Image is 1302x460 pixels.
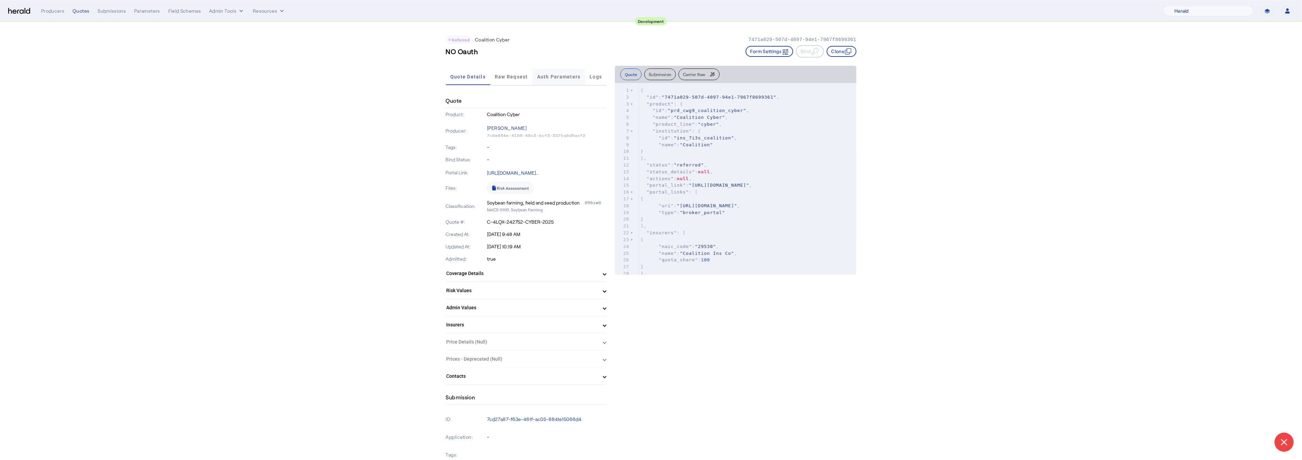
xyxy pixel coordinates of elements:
div: 15 [615,182,630,189]
p: 7c6e854e-4105-46c3-bcf3-3371a6d5acf2 [487,133,607,138]
span: "Coalition Cyber" [674,115,725,120]
p: C-4LQX-242752-CYBER-2025 [487,219,607,225]
span: : , [641,169,713,174]
span: : , [641,108,749,113]
button: Form Settings [746,46,794,57]
span: "status_details" [647,169,695,174]
span: null [677,176,689,181]
p: [DATE] 10:19 AM [487,243,607,250]
span: : [ [641,230,686,235]
span: : [641,142,713,147]
button: Carrier Raw [679,69,719,80]
span: : , [641,183,752,188]
span: : , [641,135,737,140]
p: - [487,156,607,163]
button: Resources dropdown menu [253,8,285,14]
p: Quote #: [446,219,486,225]
div: 16 [615,189,630,196]
p: Product: [446,111,486,118]
p: [DATE] 9:48 AM [487,231,607,238]
span: "Coalition Ins Co" [680,251,734,256]
span: "insurers" [647,230,677,235]
button: Submission [644,69,676,80]
div: 7 [615,128,630,135]
button: internal dropdown menu [209,8,245,14]
mat-panel-title: Contacts [447,373,598,380]
div: 21 [615,223,630,229]
span: "product_line" [653,122,695,127]
span: "status" [647,162,671,167]
span: : { [641,128,701,134]
span: "[URL][DOMAIN_NAME]" [677,203,737,208]
span: "uri" [659,203,674,208]
div: Soybean farming, field and seed production [487,199,580,206]
span: "referred" [674,162,704,167]
span: "broker_portal" [680,210,725,215]
p: Created At: [446,231,486,238]
button: Quote [620,69,642,80]
p: Bind Status: [446,156,486,163]
h4: Quote [446,97,462,105]
div: 1 [615,87,630,94]
span: { [641,196,644,201]
p: Coalition Cyber [475,36,510,43]
p: NAICS 111110: Soybean Farming [487,206,607,213]
p: Admitted: [446,256,486,262]
mat-expansion-panel-header: Insurers [446,316,607,333]
span: "29530" [695,244,716,249]
span: "institution" [653,128,692,134]
span: "portal_link" [647,183,686,188]
span: : , [641,95,779,100]
button: Bind [796,45,824,58]
div: 19 [615,209,630,216]
mat-expansion-panel-header: Risk Values [446,282,607,299]
p: Portal Link: [446,169,486,176]
div: Field Schemas [168,8,201,14]
span: "name" [659,251,677,256]
span: : [ [641,189,698,195]
div: 22 [615,229,630,236]
p: [PERSON_NAME] [487,123,607,133]
span: "ins_7i3s_coalition" [674,135,734,140]
span: : , [641,115,728,120]
mat-panel-title: Admin Values [447,304,598,311]
div: Development [635,17,667,25]
span: "name" [659,142,677,147]
p: 7cd27a87-f63e-461f-ac05-8841e15066d4 [487,416,607,423]
span: "actions" [647,176,674,181]
span: "quota_share" [659,257,698,262]
span: 100 [701,257,710,262]
span: } [641,264,644,269]
span: : , [641,162,707,167]
div: 25 [615,250,630,257]
div: 3 [615,101,630,108]
p: Tags: [446,450,486,460]
div: 2 [615,94,630,101]
p: ID: [446,414,486,424]
span: Quote Details [450,74,486,79]
div: 6 [615,121,630,128]
div: Quotes [73,8,89,14]
span: "cyber" [698,122,719,127]
a: Risk Assessment [487,182,533,194]
div: 24 [615,243,630,250]
div: Producers [41,8,64,14]
span: { [641,237,644,242]
div: 10 [615,148,630,155]
span: "prd_cwg9_coalition_cyber" [668,108,746,113]
span: : , [641,244,719,249]
div: 28 [615,270,630,277]
div: 4 [615,107,630,114]
div: 18 [615,202,630,209]
p: Application: [446,432,486,442]
span: "id" [659,135,671,140]
span: : { [641,101,683,107]
div: 17 [615,196,630,202]
span: "name" [653,115,671,120]
span: "product" [647,101,674,107]
mat-expansion-panel-header: Admin Values [446,299,607,316]
span: "id" [653,108,665,113]
span: Auth Parameters [537,74,581,79]
div: 14 [615,175,630,182]
div: 20 [615,216,630,223]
